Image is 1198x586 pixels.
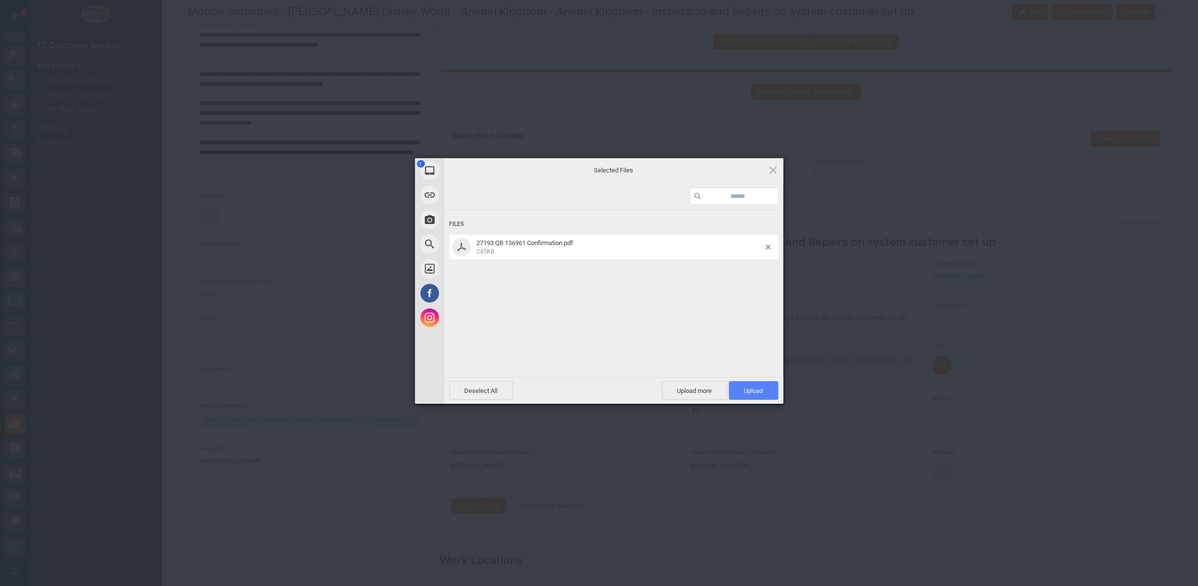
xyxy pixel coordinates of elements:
[474,239,766,255] span: 27193 QB 136961 Confirmation.pdf
[662,381,727,400] span: Upload more
[768,165,779,175] span: Click here or hit ESC to close picker
[415,158,533,183] div: My Device
[477,239,574,247] span: 27193 QB 136961 Confirmation.pdf
[477,248,495,255] span: 245KB
[449,215,779,233] div: Files
[516,166,712,174] span: Selected Files
[415,183,533,207] div: Link (URL)
[415,207,533,232] div: Take Photo
[415,306,533,330] div: Instagram
[744,387,763,394] span: Upload
[449,381,513,400] span: Deselect All
[415,232,533,256] div: Web Search
[415,256,533,281] div: Unsplash
[415,281,533,306] div: Facebook
[417,160,425,167] span: 1
[729,381,779,400] span: Upload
